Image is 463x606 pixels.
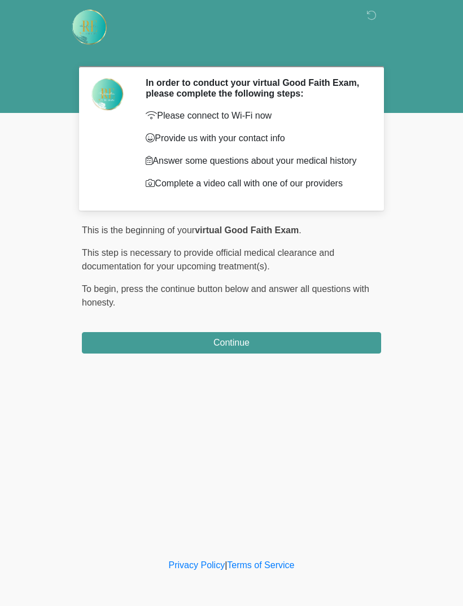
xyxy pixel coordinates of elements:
[82,284,369,307] span: press the continue button below and answer all questions with honesty.
[146,154,364,168] p: Answer some questions about your medical history
[90,77,124,111] img: Agent Avatar
[146,177,364,190] p: Complete a video call with one of our providers
[146,109,364,123] p: Please connect to Wi-Fi now
[71,8,108,46] img: Rehydrate Aesthetics & Wellness Logo
[82,332,381,354] button: Continue
[146,77,364,99] h2: In order to conduct your virtual Good Faith Exam, please complete the following steps:
[195,225,299,235] strong: virtual Good Faith Exam
[169,560,225,570] a: Privacy Policy
[299,225,301,235] span: .
[82,284,121,294] span: To begin,
[146,132,364,145] p: Provide us with your contact info
[82,225,195,235] span: This is the beginning of your
[227,560,294,570] a: Terms of Service
[225,560,227,570] a: |
[82,248,334,271] span: This step is necessary to provide official medical clearance and documentation for your upcoming ...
